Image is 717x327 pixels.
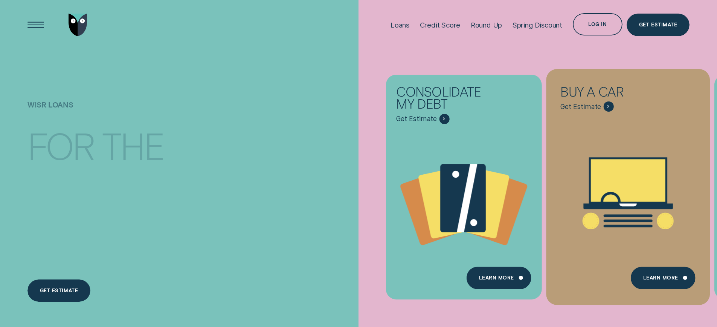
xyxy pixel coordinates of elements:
a: Consolidate my debt - Learn more [386,75,542,293]
button: Open Menu [24,14,47,36]
a: Get estimate [27,279,90,302]
div: the [102,128,164,163]
div: Buy a car [560,85,660,101]
img: Wisr [69,14,87,36]
div: Round Up [471,21,502,29]
div: Consolidate my debt [396,85,496,114]
div: For [27,128,94,163]
a: Get Estimate [627,14,690,36]
a: Buy a car - Learn more [550,75,706,293]
div: Spring Discount [513,21,562,29]
span: Get Estimate [396,115,437,123]
a: Learn more [467,267,532,289]
div: Credit Score [420,21,461,29]
button: Log in [573,13,622,35]
span: Get Estimate [560,103,601,111]
a: Learn More [631,267,696,289]
h1: Wisr loans [27,100,220,123]
h4: For the stuff that can't wait [27,115,220,219]
div: Loans [391,21,409,29]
